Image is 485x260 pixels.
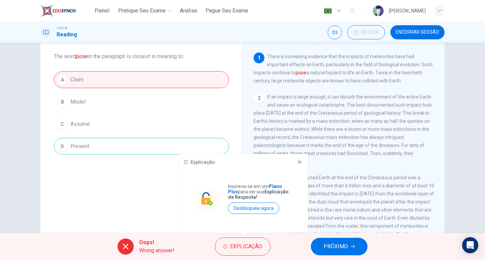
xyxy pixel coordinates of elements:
[254,93,264,104] div: 2
[40,4,76,17] img: EduSynch logo
[228,202,279,214] button: Desbloqueie agora
[328,25,342,39] div: Silenciar
[228,189,289,200] strong: Explicação de Resposta!
[254,54,432,83] span: There is increasing evidence that the impacts of meteorites have had important effects on Earth, ...
[57,26,67,31] span: TOEFL®
[230,242,262,251] span: Explicação
[139,247,174,255] span: Wrong answer!
[396,30,439,35] span: Encerrar Sessão
[389,7,426,15] div: [PERSON_NAME]
[462,237,478,253] div: Open Intercom Messenger
[373,5,384,16] img: Profile picture
[254,175,434,253] span: The body that impacted Earth at the end of the Cretaceous period was a meteorite with a mass of m...
[254,52,264,63] div: 1
[324,8,332,13] img: pt
[180,7,197,15] span: Análise
[361,30,379,35] span: 00:00:30
[205,7,248,15] span: Pague Seu Exame
[191,159,215,165] h6: Explicação
[118,7,166,15] span: Pratique seu exame
[324,242,348,251] span: PRÓXIMO
[347,25,385,39] div: Esconder
[296,70,306,75] font: pose
[54,52,229,61] span: The word in the paragraph is closest in meaning to:
[95,7,109,15] span: Painel
[254,94,432,164] span: If an impact is large enough, it can disturb the environment of the entire Earth and cause an eco...
[76,53,88,60] font: pose
[228,184,282,194] strong: Plano Plus
[57,31,77,39] h1: Reading
[139,238,174,247] span: Oops!
[228,184,293,200] p: Inscreva-se em um para ver sua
